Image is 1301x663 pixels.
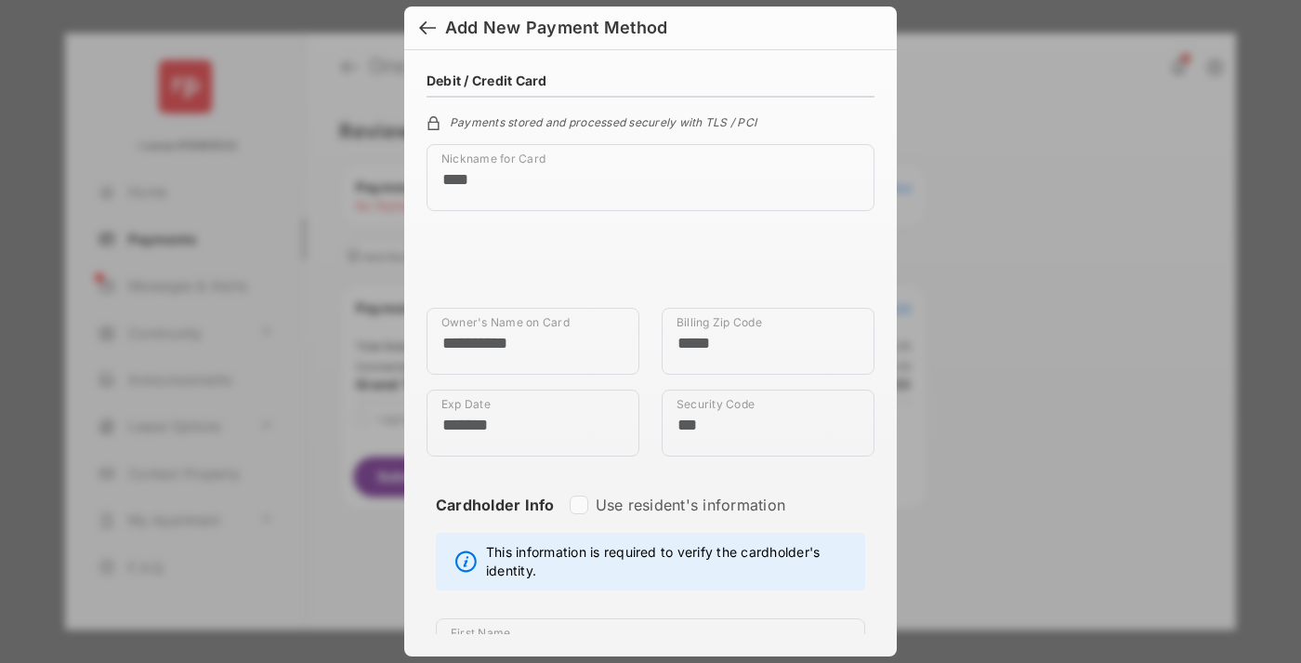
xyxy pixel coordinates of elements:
strong: Cardholder Info [436,496,555,548]
h4: Debit / Credit Card [427,73,547,88]
div: Payments stored and processed securely with TLS / PCI [427,113,874,129]
iframe: Credit card field [427,226,874,308]
span: This information is required to verify the cardholder's identity. [486,543,855,580]
label: Use resident's information [596,496,785,514]
div: Add New Payment Method [445,18,667,38]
